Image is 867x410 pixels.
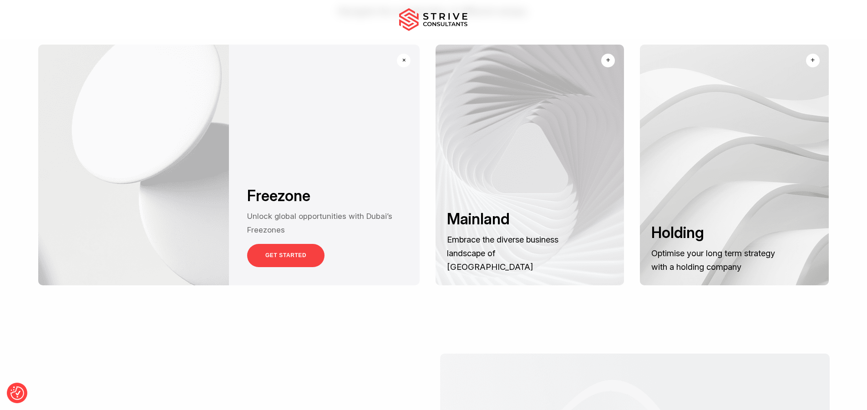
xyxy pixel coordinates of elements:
[447,210,574,229] h3: Mainland
[10,386,24,400] img: Revisit consent button
[247,209,400,237] p: Unlock global opportunities with Dubai’s Freezones
[399,55,410,66] div: +
[651,223,779,243] h3: Holding
[399,8,467,31] img: main-logo.svg
[247,244,324,267] a: GET STARTED
[811,55,815,66] div: +
[10,386,24,400] button: Consent Preferences
[651,246,779,273] p: Optimise your long term strategy with a holding company
[606,55,610,66] div: +
[247,187,400,206] h3: Freezone
[447,233,574,274] p: Embrace the diverse business landscape of [GEOGRAPHIC_DATA]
